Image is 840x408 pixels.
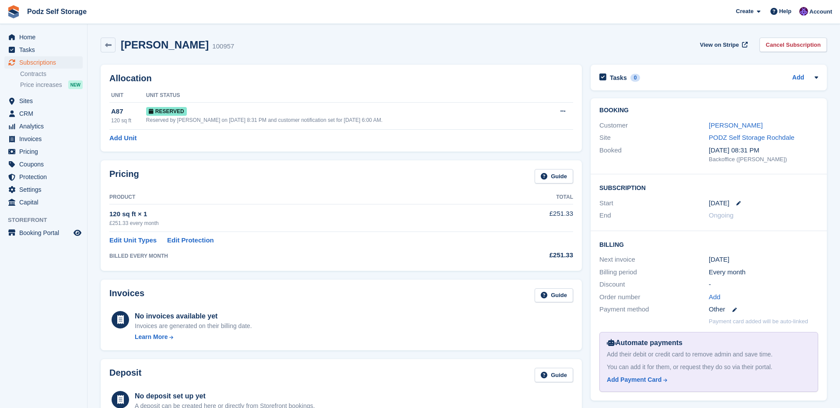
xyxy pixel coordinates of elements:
[146,89,542,103] th: Unit Status
[4,107,83,120] a: menu
[599,292,709,302] div: Order number
[709,292,721,302] a: Add
[700,41,739,49] span: View on Stripe
[4,31,83,43] a: menu
[709,255,818,265] div: [DATE]
[167,235,214,245] a: Edit Protection
[487,190,573,204] th: Total
[535,368,573,382] a: Guide
[109,133,136,143] a: Add Unit
[109,288,144,303] h2: Invoices
[599,255,709,265] div: Next invoice
[20,80,83,90] a: Price increases NEW
[7,5,20,18] img: stora-icon-8386f47178a22dfd0bd8f6a31ec36ba5ce8667c1dd55bd0f319d3a0aa187defe.svg
[599,145,709,164] div: Booked
[4,56,83,69] a: menu
[4,171,83,183] a: menu
[135,332,168,342] div: Learn More
[109,219,487,227] div: £251.33 every month
[146,107,187,116] span: Reserved
[20,81,62,89] span: Price increases
[4,227,83,239] a: menu
[487,204,573,232] td: £251.33
[111,107,146,117] div: A87
[19,171,72,183] span: Protection
[610,74,627,82] h2: Tasks
[212,41,234,52] div: 100957
[599,280,709,290] div: Discount
[19,120,72,132] span: Analytics
[599,267,709,277] div: Billing period
[19,56,72,69] span: Subscriptions
[799,7,808,16] img: Jawed Chowdhary
[599,211,709,221] div: End
[4,120,83,132] a: menu
[607,363,811,372] div: You can add it for them, or request they do so via their portal.
[109,89,146,103] th: Unit
[109,209,487,219] div: 120 sq ft × 1
[109,73,573,83] h2: Allocation
[599,133,709,143] div: Site
[709,121,763,129] a: [PERSON_NAME]
[72,228,83,238] a: Preview store
[4,145,83,158] a: menu
[709,145,818,156] div: [DATE] 08:31 PM
[599,121,709,131] div: Customer
[135,391,315,401] div: No deposit set up yet
[109,368,141,382] h2: Deposit
[4,158,83,170] a: menu
[135,322,252,331] div: Invoices are generated on their billing date.
[599,198,709,208] div: Start
[709,155,818,164] div: Backoffice ([PERSON_NAME])
[535,288,573,303] a: Guide
[19,31,72,43] span: Home
[759,38,827,52] a: Cancel Subscription
[19,133,72,145] span: Invoices
[4,95,83,107] a: menu
[4,44,83,56] a: menu
[779,7,791,16] span: Help
[19,95,72,107] span: Sites
[709,317,808,326] p: Payment card added will be auto-linked
[607,338,811,348] div: Automate payments
[19,145,72,158] span: Pricing
[599,240,818,249] h2: Billing
[709,211,734,219] span: Ongoing
[19,158,72,170] span: Coupons
[696,38,749,52] a: View on Stripe
[535,169,573,183] a: Guide
[109,169,139,183] h2: Pricing
[709,304,818,315] div: Other
[19,196,72,208] span: Capital
[19,227,72,239] span: Booking Portal
[109,190,487,204] th: Product
[599,107,818,114] h2: Booking
[24,4,90,19] a: Podz Self Storage
[709,134,794,141] a: PODZ Self Storage Rochdale
[121,39,209,51] h2: [PERSON_NAME]
[4,133,83,145] a: menu
[630,74,640,82] div: 0
[68,80,83,89] div: NEW
[607,375,807,384] a: Add Payment Card
[487,250,573,260] div: £251.33
[109,235,157,245] a: Edit Unit Types
[709,280,818,290] div: -
[146,116,542,124] div: Reserved by [PERSON_NAME] on [DATE] 8:31 PM and customer notification set for [DATE] 6:00 AM.
[19,107,72,120] span: CRM
[135,311,252,322] div: No invoices available yet
[109,252,487,260] div: BILLED EVERY MONTH
[4,196,83,208] a: menu
[709,198,729,208] time: 2026-11-01 01:00:00 UTC
[111,117,146,124] div: 120 sq ft
[19,183,72,196] span: Settings
[20,70,83,78] a: Contracts
[736,7,753,16] span: Create
[792,73,804,83] a: Add
[4,183,83,196] a: menu
[8,216,87,225] span: Storefront
[599,304,709,315] div: Payment method
[19,44,72,56] span: Tasks
[135,332,252,342] a: Learn More
[709,267,818,277] div: Every month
